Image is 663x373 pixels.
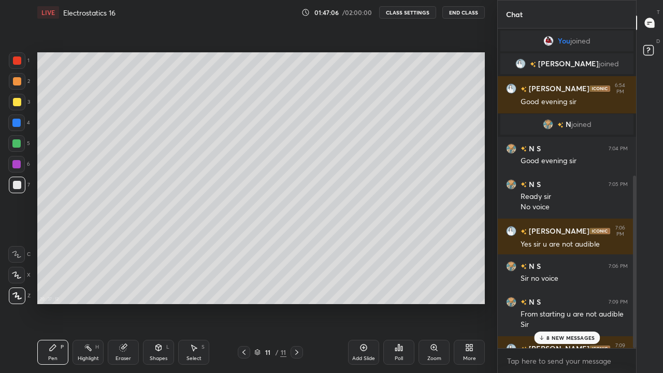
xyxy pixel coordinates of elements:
[609,299,628,305] div: 7:09 PM
[521,156,628,166] div: Good evening sir
[609,181,628,188] div: 7:05 PM
[9,177,30,193] div: 7
[463,356,476,361] div: More
[546,335,595,341] p: 8 NEW MESSAGES
[527,296,541,307] h6: N S
[498,1,531,28] p: Chat
[521,264,527,269] img: no-rating-badge.077c3623.svg
[150,356,167,361] div: Shapes
[657,8,660,16] p: T
[352,356,375,361] div: Add Slide
[201,345,205,350] div: S
[527,261,541,271] h6: N S
[9,288,31,304] div: Z
[612,225,628,237] div: 7:06 PM
[609,263,628,269] div: 7:06 PM
[186,356,201,361] div: Select
[506,179,516,190] img: 52df1a1322824c5a9874053b1aa8fd0f.jpg
[557,122,564,128] img: no-rating-badge.077c3623.svg
[521,146,527,152] img: no-rating-badge.077c3623.svg
[263,349,273,355] div: 11
[538,60,599,68] span: [PERSON_NAME]
[521,182,527,188] img: no-rating-badge.077c3623.svg
[8,246,31,263] div: C
[609,146,628,152] div: 7:04 PM
[9,52,30,69] div: 1
[558,37,570,45] span: You
[506,144,516,154] img: 52df1a1322824c5a9874053b1aa8fd0f.jpg
[9,94,30,110] div: 3
[527,83,589,94] h6: [PERSON_NAME]
[521,347,527,352] img: no-rating-badge.077c3623.svg
[527,226,589,237] h6: [PERSON_NAME]
[78,356,99,361] div: Highlight
[589,228,610,234] img: iconic-dark.1390631f.png
[515,59,526,69] img: b26957d963e7450ebc221b45f64eebf8.jpg
[589,346,610,352] img: iconic-dark.1390631f.png
[95,345,99,350] div: H
[442,6,485,19] button: End Class
[612,82,628,95] div: 6:54 PM
[9,73,30,90] div: 2
[116,356,131,361] div: Eraser
[37,6,59,19] div: LIVE
[8,156,30,173] div: 6
[506,226,516,236] img: b26957d963e7450ebc221b45f64eebf8.jpg
[571,120,592,128] span: joined
[521,97,628,107] div: Good evening sir
[521,299,527,305] img: no-rating-badge.077c3623.svg
[63,8,116,18] h4: Electrostatics 16
[521,202,628,212] div: No voice
[589,85,610,92] img: iconic-dark.1390631f.png
[521,229,527,235] img: no-rating-badge.077c3623.svg
[521,309,628,320] div: From starting u are not audible
[566,120,571,128] span: N
[527,343,589,354] h6: [PERSON_NAME]
[527,179,541,190] h6: N S
[506,83,516,94] img: b26957d963e7450ebc221b45f64eebf8.jpg
[521,274,628,284] div: Sir no voice
[280,348,286,357] div: 11
[61,345,64,350] div: P
[427,356,441,361] div: Zoom
[506,297,516,307] img: 52df1a1322824c5a9874053b1aa8fd0f.jpg
[656,37,660,45] p: D
[379,6,436,19] button: CLASS SETTINGS
[599,60,619,68] span: joined
[48,356,57,361] div: Pen
[521,192,628,202] div: Ready sir
[275,349,278,355] div: /
[570,37,590,45] span: joined
[530,62,536,67] img: no-rating-badge.077c3623.svg
[166,345,169,350] div: L
[543,119,553,130] img: 52df1a1322824c5a9874053b1aa8fd0f.jpg
[8,135,30,152] div: 5
[8,114,30,131] div: 4
[521,239,628,250] div: Yes sir u are not audible
[521,320,628,330] div: Sir
[521,87,527,92] img: no-rating-badge.077c3623.svg
[527,143,541,154] h6: N S
[8,267,31,283] div: X
[612,342,628,355] div: 7:09 PM
[543,36,554,46] img: 1ebef24397bb4d34b920607507894a09.jpg
[395,356,403,361] div: Poll
[506,261,516,271] img: 52df1a1322824c5a9874053b1aa8fd0f.jpg
[498,28,636,348] div: grid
